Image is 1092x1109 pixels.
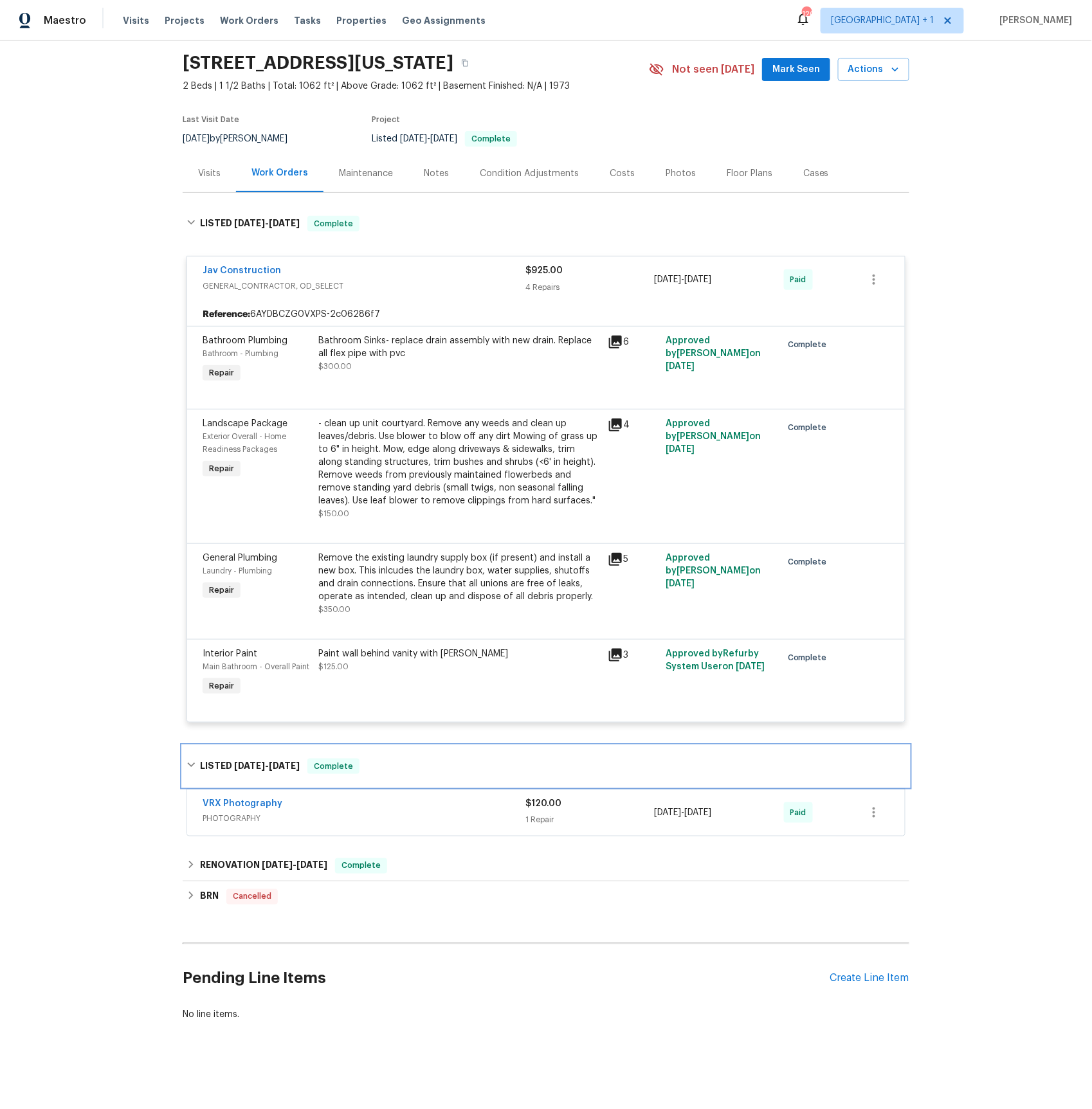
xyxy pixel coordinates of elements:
div: Bathroom Sinks- replace drain assembly with new drain. Replace all flex pipe with pvc [318,334,600,360]
span: [DATE] [262,861,293,870]
span: [DATE] [234,761,265,770]
div: LISTED [DATE]-[DATE]Complete [183,746,909,787]
span: [DATE] [685,808,712,817]
span: - [234,761,300,770]
span: Paid [790,273,812,286]
h2: Pending Line Items [183,949,830,1009]
div: - clean up unit courtyard. Remove any weeds and clean up leaves/debris. Use blower to blow off an... [318,417,600,507]
h6: LISTED [200,759,300,774]
span: Projects [165,14,205,27]
span: Approved by [PERSON_NAME] on [666,336,761,371]
span: [DATE] [666,362,695,371]
span: $125.00 [318,663,349,671]
span: [DATE] [736,662,765,671]
span: [DATE] [234,219,265,228]
span: Complete [466,135,516,143]
span: $925.00 [525,266,563,275]
span: [DATE] [183,134,210,143]
h6: BRN [200,889,219,905]
span: PHOTOGRAPHY [203,813,525,825]
b: Reference: [203,308,250,321]
span: Approved by [PERSON_NAME] on [666,554,761,588]
h6: LISTED [200,216,300,231]
span: Project [372,116,400,123]
span: Repair [204,680,239,692]
span: Bathroom - Plumbing [203,350,278,357]
span: - [655,806,712,819]
span: Paid [790,806,812,819]
span: 2 Beds | 1 1/2 Baths | Total: 1062 ft² | Above Grade: 1062 ft² | Basement Finished: N/A | 1973 [183,80,649,93]
span: [DATE] [655,808,682,817]
span: Approved by Refurby System User on [666,649,765,671]
div: 4 Repairs [525,281,655,294]
span: Visits [123,14,149,27]
span: Actions [848,62,899,78]
span: Properties [336,14,387,27]
div: No line items. [183,1009,909,1022]
span: Repair [204,366,239,379]
span: Maestro [44,14,86,27]
div: by [PERSON_NAME] [183,131,303,147]
span: Landscape Package [203,419,287,428]
span: [DATE] [430,134,457,143]
span: Cancelled [228,890,277,903]
span: - [234,219,300,228]
div: RENOVATION [DATE]-[DATE]Complete [183,851,909,881]
div: LISTED [DATE]-[DATE]Complete [183,203,909,244]
div: BRN Cancelled [183,881,909,912]
div: Work Orders [251,167,308,179]
span: Interior Paint [203,649,257,658]
div: Photos [666,167,696,180]
span: $120.00 [525,799,561,808]
div: Condition Adjustments [480,167,579,180]
span: $150.00 [318,510,349,518]
span: [DATE] [296,861,327,870]
span: Repair [204,462,239,475]
span: Exterior Overall - Home Readiness Packages [203,433,286,453]
span: Complete [309,760,358,773]
span: [GEOGRAPHIC_DATA] + 1 [832,14,934,27]
span: Work Orders [220,14,278,27]
span: [DATE] [655,275,682,284]
button: Mark Seen [762,58,830,82]
span: Complete [788,651,832,664]
span: Bathroom Plumbing [203,336,287,345]
button: Copy Address [453,51,477,75]
span: [DATE] [666,579,695,588]
span: $300.00 [318,363,352,370]
div: Cases [803,167,829,180]
span: Last Visit Date [183,116,239,123]
span: [DATE] [666,445,695,454]
span: Complete [788,338,832,351]
span: [DATE] [685,275,712,284]
div: 1 Repair [525,814,655,827]
a: VRX Photography [203,799,282,808]
span: [DATE] [269,761,300,770]
span: Not seen [DATE] [672,63,754,76]
span: Complete [788,555,832,568]
div: 3 [608,647,658,663]
button: Actions [838,58,909,82]
span: Geo Assignments [402,14,486,27]
span: Repair [204,584,239,597]
div: Visits [198,167,221,180]
div: Notes [424,167,449,180]
div: 120 [802,8,811,21]
div: 4 [608,417,658,433]
div: Remove the existing laundry supply box (if present) and install a new box. This inlcudes the laun... [318,552,600,603]
span: Complete [788,421,832,434]
div: 6 [608,334,658,350]
span: Complete [309,217,358,230]
div: Create Line Item [830,973,909,985]
span: Mark Seen [772,62,820,78]
span: Tasks [294,16,321,25]
span: - [262,861,327,870]
span: [PERSON_NAME] [995,14,1073,27]
div: 5 [608,552,658,567]
span: $350.00 [318,606,350,613]
div: Maintenance [339,167,393,180]
span: Laundry - Plumbing [203,567,272,575]
span: [DATE] [400,134,427,143]
div: Costs [610,167,635,180]
span: [DATE] [269,219,300,228]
